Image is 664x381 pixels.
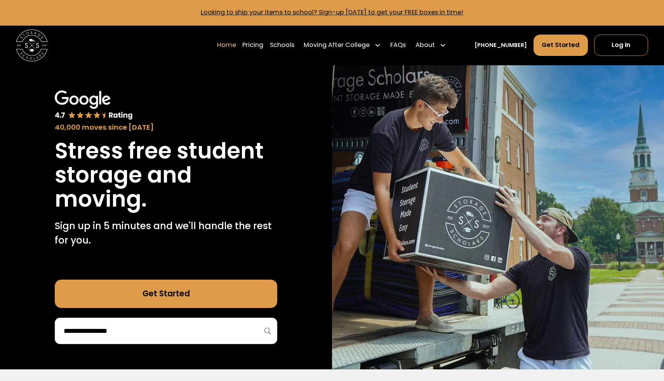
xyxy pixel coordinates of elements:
h1: Stress free student storage and moving. [55,139,277,211]
a: Get Started [55,280,277,308]
div: About [415,40,435,50]
a: Schools [270,34,294,56]
a: Get Started [534,35,588,56]
p: Sign up in 5 minutes and we'll handle the rest for you. [55,219,277,248]
a: FAQs [390,34,406,56]
a: Log In [594,35,648,56]
a: Home [217,34,236,56]
div: Moving After College [301,34,384,56]
div: About [412,34,449,56]
img: Storage Scholars main logo [16,30,48,61]
div: Moving After College [304,40,370,50]
a: [PHONE_NUMBER] [475,41,527,49]
div: 40,000 moves since [DATE] [55,122,277,133]
a: Looking to ship your items to school? Sign-up [DATE] to get your FREE boxes in time! [201,8,463,17]
img: Storage Scholars makes moving and storage easy. [332,65,664,370]
a: home [16,30,48,61]
a: Pricing [242,34,263,56]
img: Google 4.7 star rating [55,90,133,120]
